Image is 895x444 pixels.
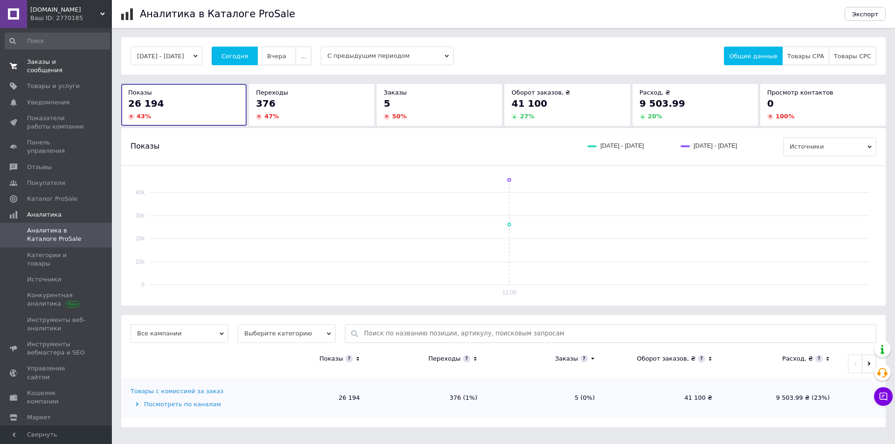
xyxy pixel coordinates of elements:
[256,89,288,96] span: Переходы
[776,113,794,120] span: 100 %
[384,98,390,109] span: 5
[27,251,86,268] span: Категории и товары
[852,11,878,18] span: Экспорт
[392,113,406,120] span: 50 %
[27,98,69,107] span: Уведомления
[783,137,876,156] span: Источники
[131,324,228,343] span: Все кампании
[256,98,275,109] span: 376
[729,53,777,60] span: Общие данные
[131,47,202,65] button: [DATE] - [DATE]
[637,355,695,363] div: Оборот заказов, ₴
[648,113,662,120] span: 20 %
[27,291,86,308] span: Конкурентная аналитика
[5,33,110,49] input: Поиск
[520,113,534,120] span: 27 %
[640,89,670,96] span: Расход, ₴
[874,387,893,406] button: Чат с покупателем
[140,8,295,20] h1: Аналитика в Каталоге ProSale
[136,259,145,265] text: 10k
[30,6,100,14] span: blessed.shoes
[257,47,296,65] button: Вчера
[128,89,152,96] span: Показы
[264,113,279,120] span: 47 %
[221,53,248,60] span: Сегодня
[238,324,336,343] span: Выберите категорию
[27,226,86,243] span: Аналитика в Каталоге ProSale
[27,58,86,75] span: Заказы и сообщения
[27,211,62,219] span: Аналитика
[640,98,685,109] span: 9 503.99
[141,281,145,288] text: 0
[27,316,86,333] span: Инструменты веб-аналитики
[267,53,286,60] span: Вчера
[136,235,145,242] text: 20k
[27,114,86,131] span: Показатели работы компании
[27,82,80,90] span: Товары и услуги
[369,378,487,418] td: 376 (1%)
[829,47,876,65] button: Товары CPC
[845,7,886,21] button: Экспорт
[555,355,578,363] div: Заказы
[296,47,311,65] button: ...
[128,98,164,109] span: 26 194
[212,47,258,65] button: Сегодня
[131,387,223,396] div: Товары с комиссией за заказ
[27,195,77,203] span: Каталог ProSale
[27,413,51,422] span: Маркет
[131,400,249,409] div: Посмотреть по каналам
[136,212,145,219] text: 30k
[301,53,306,60] span: ...
[604,378,722,418] td: 41 100 ₴
[27,179,65,187] span: Покупатели
[27,138,86,155] span: Панель управления
[834,53,871,60] span: Товары CPC
[511,89,570,96] span: Оборот заказов, ₴
[722,378,839,418] td: 9 503.99 ₴ (23%)
[27,389,86,406] span: Кошелек компании
[782,355,813,363] div: Расход, ₴
[252,378,369,418] td: 26 194
[319,355,343,363] div: Показы
[27,364,86,381] span: Управление сайтом
[724,47,782,65] button: Общие данные
[767,98,774,109] span: 0
[136,189,145,196] text: 40k
[502,289,516,296] text: 12.09
[30,14,112,22] div: Ваш ID: 2770185
[27,275,61,284] span: Источники
[782,47,829,65] button: Товары CPA
[428,355,461,363] div: Переходы
[487,378,604,418] td: 5 (0%)
[384,89,406,96] span: Заказы
[767,89,833,96] span: Просмотр контактов
[27,163,52,171] span: Отзывы
[787,53,824,60] span: Товары CPA
[364,325,871,342] input: Поиск по названию позиции, артикулу, поисковым запросам
[27,340,86,357] span: Инструменты вебмастера и SEO
[131,141,159,151] span: Показы
[321,47,454,65] span: С предыдущим периодом
[137,113,151,120] span: 43 %
[511,98,547,109] span: 41 100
